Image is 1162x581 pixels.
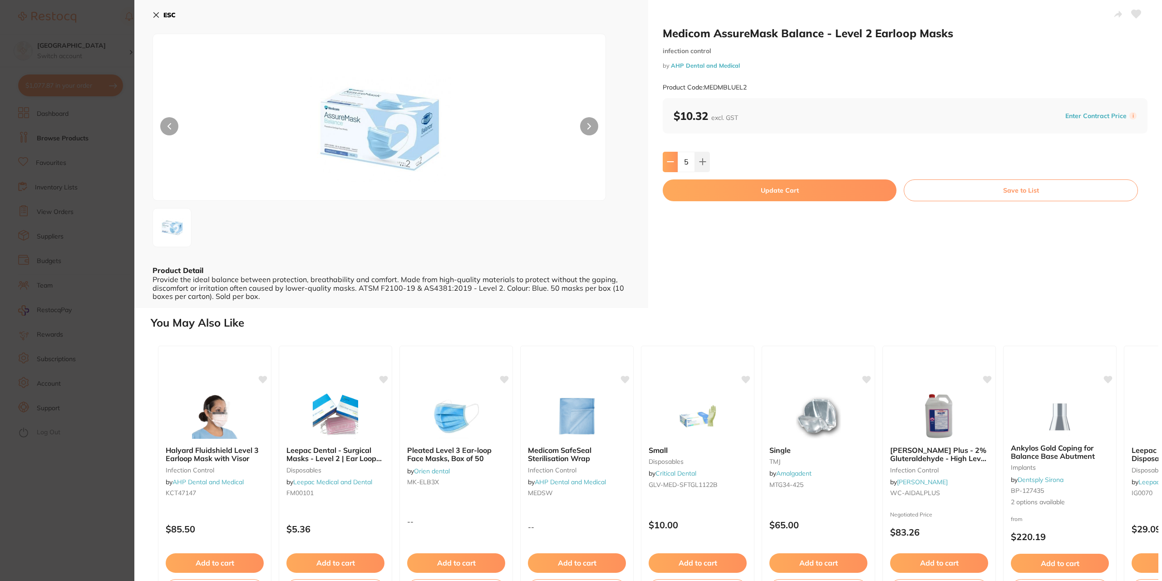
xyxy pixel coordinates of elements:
[663,26,1147,40] h2: Medicom AssureMask Balance - Level 2 Earloop Masks
[407,446,505,463] b: Pleated Level 3 Ear-loop Face Masks, Box of 50
[153,7,176,23] button: ESC
[166,524,264,534] p: $85.50
[166,489,264,497] small: KCT47147
[769,481,867,488] small: MTG34-425
[769,458,867,465] small: TMJ
[1030,391,1089,437] img: Ankylos Gold Coping for Balance Base Abutment
[306,393,365,439] img: Leepac Dental - Surgical Masks - Level 2 | Ear Loop (Pink) - High Quality Dental Product
[172,478,244,486] a: AHP Dental and Medical
[407,467,450,475] span: by
[668,393,727,439] img: Small
[528,446,626,463] b: Medicom SafeSeal Sterilisation Wrap
[521,523,633,531] div: --
[535,478,606,486] a: AHP Dental and Medical
[890,527,988,537] p: $83.26
[890,478,948,486] span: by
[674,109,738,123] b: $10.32
[649,553,747,572] button: Add to cart
[166,446,264,463] b: Halyard Fluidshield Level 3 Earloop Mask with Visor
[427,393,486,439] img: Pleated Level 3 Ear-loop Face Masks, Box of 50
[286,446,384,463] b: Leepac Dental - Surgical Masks - Level 2 | Ear Loop (Pink) - High Quality Dental Product
[528,467,626,474] small: infection control
[769,520,867,530] p: $65.00
[663,62,1147,69] small: by
[776,469,812,477] a: Amalgadent
[1011,476,1064,484] span: by
[286,478,372,486] span: by
[1011,516,1023,522] span: from
[1011,444,1109,461] b: Ankylos Gold Coping for Balance Base Abutment
[1011,554,1109,573] button: Add to cart
[890,511,988,518] small: Negotiated Price
[897,478,948,486] a: [PERSON_NAME]
[1063,112,1129,120] button: Enter Contract Price
[671,62,740,69] a: AHP Dental and Medical
[528,489,626,497] small: MEDSW
[890,489,988,497] small: WC-AIDALPLUS
[649,458,747,465] small: disposables
[414,467,450,475] a: Orien dental
[547,393,606,439] img: Medicom SafeSeal Sterilisation Wrap
[528,553,626,572] button: Add to cart
[1011,464,1109,471] small: implants
[890,467,988,474] small: infection control
[407,553,505,572] button: Add to cart
[663,179,896,201] button: Update Cart
[286,524,384,534] p: $5.36
[166,553,264,572] button: Add to cart
[663,47,1147,55] small: infection control
[166,478,244,486] span: by
[711,114,738,122] span: excl. GST
[528,478,606,486] span: by
[407,478,505,486] small: MK-ELB3X
[166,467,264,474] small: infection control
[1011,487,1109,494] small: BP-127435
[769,553,867,572] button: Add to cart
[663,84,747,91] small: Product Code: MEDMBLUEL2
[769,469,812,477] span: by
[151,317,1158,329] h2: You May Also Like
[243,57,515,200] img: cGctNjM0MDg
[649,446,747,454] b: Small
[1011,498,1109,507] span: 2 options available
[649,481,747,488] small: GLV-MED-SFTGL1122B
[1018,476,1064,484] a: Dentsply Sirona
[400,517,512,526] div: --
[789,393,848,439] img: Single
[153,275,630,300] div: Provide the ideal balance between protection, breathability and comfort. Made from high-quality m...
[649,469,696,477] span: by
[649,520,747,530] p: $10.00
[1129,112,1137,119] label: i
[655,469,696,477] a: Critical Dental
[910,393,969,439] img: Whiteley Aidal Plus - 2% Gluteraldehyde - High Level Disinfectant - 5L
[286,489,384,497] small: FM00101
[185,393,244,439] img: Halyard Fluidshield Level 3 Earloop Mask with Visor
[163,11,176,19] b: ESC
[890,446,988,463] b: Whiteley Aidal Plus - 2% Gluteraldehyde - High Level Disinfectant - 5L
[293,478,372,486] a: Leepac Medical and Dental
[286,553,384,572] button: Add to cart
[904,179,1138,201] button: Save to List
[286,467,384,474] small: disposables
[153,266,203,275] b: Product Detail
[769,446,867,454] b: Single
[890,553,988,572] button: Add to cart
[156,211,188,244] img: cGctNjM0MDg
[1011,531,1109,542] p: $220.19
